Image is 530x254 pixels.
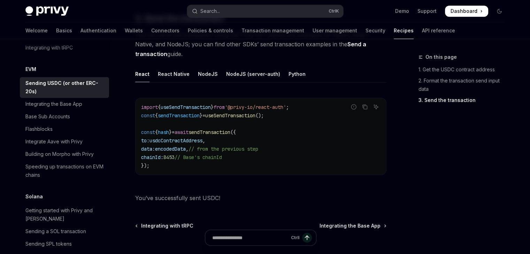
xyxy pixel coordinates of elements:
h5: EVM [25,65,36,73]
button: Ask AI [371,102,381,111]
span: } [211,104,214,110]
span: Dashboard [451,8,477,15]
span: Integrating the Base App [320,222,381,229]
span: useSendTransaction [205,112,255,119]
img: dark logo [25,6,69,16]
span: Integrating with tRPC [141,222,193,229]
div: Sending a SOL transaction [25,227,86,236]
a: Demo [395,8,409,15]
a: Integrate Aave with Privy [20,135,109,148]
div: Building on Morpho with Privy [25,150,94,158]
div: Python [289,66,306,82]
span: You can send the transaction using the Privy API. Below are examples for React, React Native, and... [135,30,386,59]
div: Sending USDC (or other ERC-20s) [25,79,105,96]
a: Sending a SOL transaction [20,225,109,238]
span: // from the previous step [189,146,258,152]
a: Integrating the Base App [20,98,109,110]
a: Support [417,8,437,15]
span: You’ve successfully sent USDC! [135,193,386,203]
div: React Native [158,66,190,82]
a: Policies & controls [188,22,233,39]
a: Basics [56,22,72,39]
span: = [202,112,205,119]
span: import [141,104,158,110]
span: from [214,104,225,110]
a: Connectors [151,22,179,39]
span: { [155,129,158,135]
span: { [158,104,161,110]
button: Open search [187,5,343,17]
a: Transaction management [241,22,304,39]
a: Recipes [394,22,414,39]
a: 3. Send the transaction [418,95,510,106]
span: to: [141,137,149,144]
button: Toggle dark mode [494,6,505,17]
span: data: [141,146,155,152]
a: Speeding up transactions on EVM chains [20,160,109,181]
div: Sending SPL tokens [25,240,72,248]
a: API reference [422,22,455,39]
div: NodeJS [198,66,218,82]
div: Search... [200,7,220,15]
span: ({ [230,129,236,135]
span: On this page [425,53,457,61]
span: = [172,129,175,135]
span: useSendTransaction [161,104,211,110]
span: const [141,129,155,135]
span: Ctrl K [329,8,339,14]
a: 2. Format the transaction send input data [418,75,510,95]
button: Send message [302,233,312,243]
span: { [155,112,158,119]
a: Sending USDC (or other ERC-20s) [20,77,109,98]
div: Speeding up transactions on EVM chains [25,162,105,179]
input: Ask a question... [212,230,288,245]
span: (); [255,112,264,119]
a: Sending SPL tokens [20,238,109,250]
span: , [186,146,189,152]
span: hash [158,129,169,135]
a: Authentication [80,22,116,39]
a: User management [313,22,357,39]
a: Base Sub Accounts [20,110,109,123]
span: 8453 [163,154,175,160]
div: NodeJS (server-auth) [226,66,280,82]
a: Security [366,22,385,39]
span: usdcContractAddress [149,137,202,144]
button: Report incorrect code [349,102,358,111]
a: Wallets [125,22,143,39]
button: Copy the contents from the code block [360,102,369,111]
a: Welcome [25,22,48,39]
span: } [200,112,202,119]
span: '@privy-io/react-auth' [225,104,286,110]
div: React [135,66,149,82]
span: chainId: [141,154,163,160]
div: Getting started with Privy and [PERSON_NAME] [25,206,105,223]
span: encodedData [155,146,186,152]
div: Base Sub Accounts [25,112,70,121]
span: sendTransaction [158,112,200,119]
span: , [202,137,205,144]
a: Flashblocks [20,123,109,135]
span: const [141,112,155,119]
span: } [169,129,172,135]
a: Building on Morpho with Privy [20,148,109,160]
a: 1. Get the USDC contract address [418,64,510,75]
span: sendTransaction [189,129,230,135]
div: Integrating the Base App [25,100,82,108]
a: Dashboard [445,6,488,17]
a: Getting started with Privy and [PERSON_NAME] [20,204,109,225]
a: Integrating with tRPC [136,222,193,229]
div: Integrate Aave with Privy [25,137,83,146]
div: Flashblocks [25,125,53,133]
span: await [175,129,189,135]
a: Integrating the Base App [320,222,386,229]
span: ; [286,104,289,110]
span: }); [141,162,149,169]
span: // Base's chainId [175,154,222,160]
h5: Solana [25,192,43,201]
